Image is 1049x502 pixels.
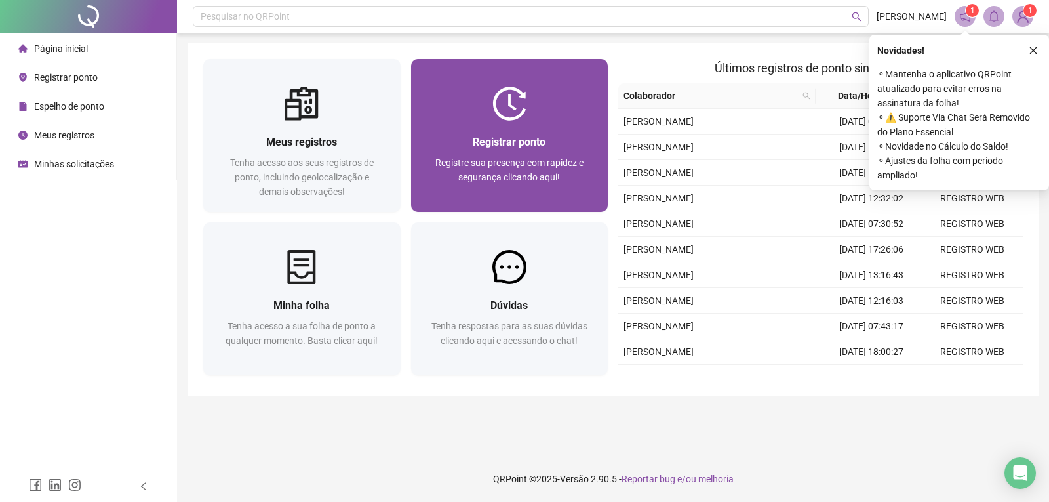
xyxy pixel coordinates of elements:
[922,211,1023,237] td: REGISTRO WEB
[29,478,42,492] span: facebook
[623,167,694,178] span: [PERSON_NAME]
[623,89,797,103] span: Colaborador
[623,270,694,280] span: [PERSON_NAME]
[177,456,1049,502] footer: QRPoint © 2025 - 2.90.5 -
[34,130,94,140] span: Meus registros
[922,237,1023,262] td: REGISTRO WEB
[139,482,148,491] span: left
[623,244,694,255] span: [PERSON_NAME]
[821,160,922,186] td: [DATE] 13:33:18
[411,222,608,375] a: DúvidasTenha respostas para as suas dúvidas clicando aqui e acessando o chat!
[623,219,694,229] span: [PERSON_NAME]
[18,73,28,82] span: environment
[1029,46,1038,55] span: close
[226,321,378,346] span: Tenha acesso a sua folha de ponto a qualquer momento. Basta clicar aqui!
[816,83,915,109] th: Data/Hora
[802,92,810,100] span: search
[34,159,114,169] span: Minhas solicitações
[852,12,861,22] span: search
[970,6,975,15] span: 1
[877,110,1041,139] span: ⚬ ⚠️ Suporte Via Chat Será Removido do Plano Essencial
[922,365,1023,390] td: REGISTRO WEB
[821,135,922,160] td: [DATE] 17:33:12
[922,288,1023,314] td: REGISTRO WEB
[821,237,922,262] td: [DATE] 17:26:06
[1004,457,1036,489] div: Open Intercom Messenger
[273,299,330,312] span: Minha folha
[623,116,694,127] span: [PERSON_NAME]
[18,131,28,140] span: clock-circle
[623,142,694,152] span: [PERSON_NAME]
[34,101,104,112] span: Espelho de ponto
[560,474,589,484] span: Versão
[623,295,694,306] span: [PERSON_NAME]
[1013,7,1033,26] img: 87213
[203,59,401,212] a: Meus registrosTenha acesso aos seus registros de ponto, incluindo geolocalização e demais observa...
[877,9,947,24] span: [PERSON_NAME]
[34,72,98,83] span: Registrar ponto
[922,339,1023,365] td: REGISTRO WEB
[821,109,922,135] td: [DATE] 07:30:39
[435,157,584,182] span: Registre sua presença com rapidez e segurança clicando aqui!
[18,102,28,111] span: file
[821,211,922,237] td: [DATE] 07:30:52
[623,193,694,203] span: [PERSON_NAME]
[877,154,1041,182] span: ⚬ Ajustes da folha com período ampliado!
[922,186,1023,211] td: REGISTRO WEB
[821,186,922,211] td: [DATE] 12:32:02
[877,67,1041,110] span: ⚬ Mantenha o aplicativo QRPoint atualizado para evitar erros na assinatura da folha!
[203,222,401,375] a: Minha folhaTenha acesso a sua folha de ponto a qualquer momento. Basta clicar aqui!
[922,262,1023,288] td: REGISTRO WEB
[800,86,813,106] span: search
[431,321,587,346] span: Tenha respostas para as suas dúvidas clicando aqui e acessando o chat!
[623,346,694,357] span: [PERSON_NAME]
[821,314,922,339] td: [DATE] 07:43:17
[266,136,337,148] span: Meus registros
[922,314,1023,339] td: REGISTRO WEB
[821,288,922,314] td: [DATE] 12:16:03
[34,43,88,54] span: Página inicial
[230,157,374,197] span: Tenha acesso aos seus registros de ponto, incluindo geolocalização e demais observações!
[473,136,545,148] span: Registrar ponto
[68,478,81,492] span: instagram
[966,4,979,17] sup: 1
[18,44,28,53] span: home
[821,339,922,365] td: [DATE] 18:00:27
[623,321,694,331] span: [PERSON_NAME]
[622,474,734,484] span: Reportar bug e/ou melhoria
[715,61,926,75] span: Últimos registros de ponto sincronizados
[959,10,971,22] span: notification
[49,478,62,492] span: linkedin
[988,10,1000,22] span: bell
[18,159,28,169] span: schedule
[1028,6,1033,15] span: 1
[821,365,922,390] td: [DATE] 13:31:14
[821,262,922,288] td: [DATE] 13:16:43
[490,299,528,312] span: Dúvidas
[821,89,899,103] span: Data/Hora
[877,139,1041,154] span: ⚬ Novidade no Cálculo do Saldo!
[877,43,924,58] span: Novidades !
[411,59,608,212] a: Registrar pontoRegistre sua presença com rapidez e segurança clicando aqui!
[1023,4,1037,17] sup: Atualize o seu contato no menu Meus Dados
